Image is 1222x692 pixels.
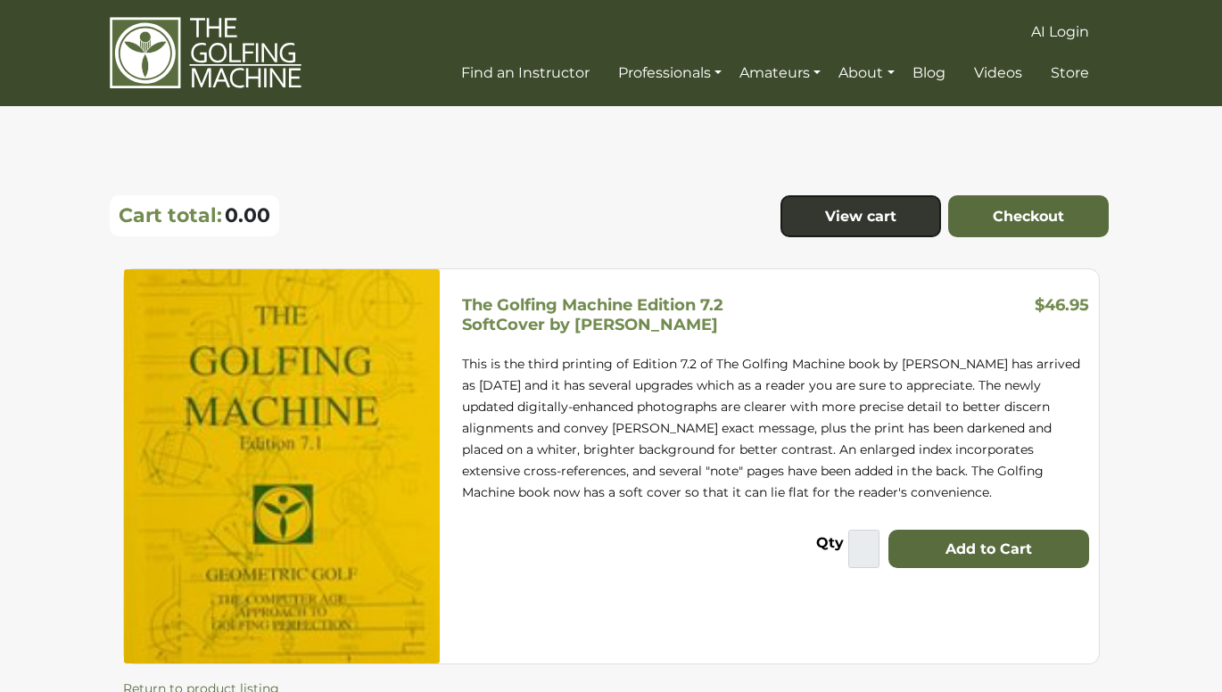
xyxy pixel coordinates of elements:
[834,57,898,89] a: About
[780,195,941,238] a: View cart
[1051,64,1089,81] span: Store
[457,57,594,89] a: Find an Instructor
[124,269,440,663] img: The Golfing Machine Edition 7.2 SoftCover by Homer Kelley
[888,530,1089,569] button: Add to Cart
[461,64,590,81] span: Find an Instructor
[735,57,825,89] a: Amateurs
[225,203,270,227] span: 0.00
[970,57,1027,89] a: Videos
[462,353,1090,503] p: This is the third printing of Edition 7.2 of The Golfing Machine book by [PERSON_NAME] has arrive...
[948,195,1109,238] a: Checkout
[1027,16,1094,48] a: AI Login
[614,57,726,89] a: Professionals
[816,531,844,559] label: Qty
[912,64,945,81] span: Blog
[1031,23,1089,40] span: AI Login
[1046,57,1094,89] a: Store
[119,203,222,227] p: Cart total:
[908,57,950,89] a: Blog
[1035,296,1089,321] h3: $46.95
[110,16,301,90] img: The Golfing Machine
[462,295,723,334] h5: The Golfing Machine Edition 7.2 SoftCover by [PERSON_NAME]
[974,64,1022,81] span: Videos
